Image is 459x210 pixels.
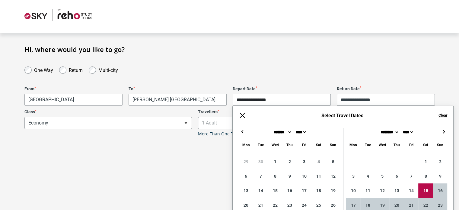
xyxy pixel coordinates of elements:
button: Clear [438,113,447,118]
div: 5 [375,169,389,183]
div: Thursday [282,141,297,148]
div: 15 [268,183,282,198]
div: Monday [239,141,253,148]
div: Sunday [326,141,340,148]
div: Wednesday [268,141,282,148]
div: 6 [239,169,253,183]
span: Rome, Italy [129,94,227,106]
span: Melbourne, Australia [24,94,123,106]
div: 11 [311,169,326,183]
div: Thursday [389,141,404,148]
div: 4 [360,169,375,183]
div: 8 [268,169,282,183]
div: 13 [389,183,404,198]
div: 2 [282,154,297,169]
div: 18 [311,183,326,198]
label: Return [69,66,83,73]
div: 11 [360,183,375,198]
div: 3 [297,154,311,169]
div: Friday [404,141,418,148]
button: → [440,128,447,135]
div: 19 [326,183,340,198]
label: Multi-city [98,66,118,73]
button: ← [239,128,246,135]
label: Return Date [337,86,435,92]
div: Monday [346,141,360,148]
h1: Hi, where would you like to go? [24,45,435,53]
div: Tuesday [360,141,375,148]
span: 1 Adult [198,117,365,129]
div: 5 [326,154,340,169]
div: 15 [418,183,433,198]
div: 12 [375,183,389,198]
span: Melbourne, Australia [25,94,122,105]
div: 2 [433,154,447,169]
div: 1 [268,154,282,169]
div: 3 [346,169,360,183]
div: 30 [253,154,268,169]
label: Depart Date [233,86,331,92]
label: One Way [34,66,53,73]
div: 7 [404,169,418,183]
div: Sunday [433,141,447,148]
label: To [129,86,227,92]
div: Tuesday [253,141,268,148]
div: 10 [297,169,311,183]
div: Wednesday [375,141,389,148]
div: 4 [311,154,326,169]
div: 16 [282,183,297,198]
div: 13 [239,183,253,198]
label: Class [24,109,192,115]
a: More Than One Traveller? [198,131,250,137]
div: 16 [433,183,447,198]
span: Economy [25,117,192,129]
label: From [24,86,123,92]
div: Saturday [418,141,433,148]
div: 6 [389,169,404,183]
label: Travellers [198,109,365,115]
div: 12 [326,169,340,183]
div: Saturday [311,141,326,148]
div: 9 [282,169,297,183]
div: 10 [346,183,360,198]
div: 8 [418,169,433,183]
div: 9 [433,169,447,183]
div: 1 [418,154,433,169]
div: 17 [297,183,311,198]
h6: Select Travel Dates [252,113,432,118]
div: 14 [404,183,418,198]
div: 7 [253,169,268,183]
div: 29 [239,154,253,169]
span: Rome, Italy [129,94,226,105]
div: Friday [297,141,311,148]
span: Economy [24,117,192,129]
div: 14 [253,183,268,198]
